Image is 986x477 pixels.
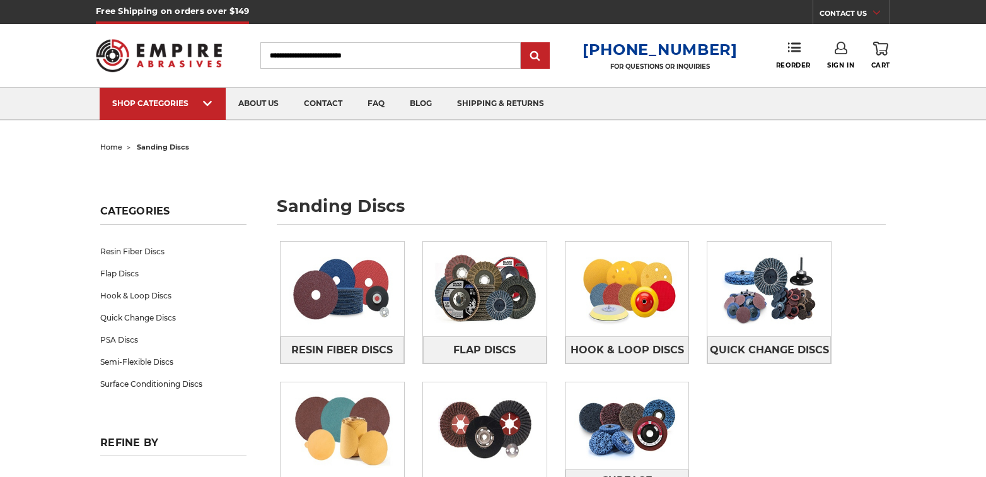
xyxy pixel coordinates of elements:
[281,382,404,477] img: PSA Discs
[820,6,890,24] a: CONTACT US
[281,242,404,336] img: Resin Fiber Discs
[100,240,246,262] a: Resin Fiber Discs
[100,143,122,151] a: home
[355,88,397,120] a: faq
[100,262,246,285] a: Flap Discs
[444,88,557,120] a: shipping & returns
[707,336,831,363] a: Quick Change Discs
[291,339,393,361] span: Resin Fiber Discs
[100,437,246,456] h5: Refine by
[583,40,738,59] a: [PHONE_NUMBER]
[277,197,886,225] h1: sanding discs
[291,88,355,120] a: contact
[100,205,246,225] h5: Categories
[100,351,246,373] a: Semi-Flexible Discs
[871,61,890,69] span: Cart
[776,61,811,69] span: Reorder
[423,336,547,363] a: Flap Discs
[100,285,246,307] a: Hook & Loop Discs
[96,31,222,80] img: Empire Abrasives
[571,339,684,361] span: Hook & Loop Discs
[827,61,854,69] span: Sign In
[281,336,404,363] a: Resin Fiber Discs
[565,242,689,336] img: Hook & Loop Discs
[523,44,548,69] input: Submit
[100,373,246,395] a: Surface Conditioning Discs
[100,329,246,351] a: PSA Discs
[423,382,547,477] img: Semi-Flexible Discs
[453,339,516,361] span: Flap Discs
[100,307,246,329] a: Quick Change Discs
[707,242,831,336] img: Quick Change Discs
[112,98,213,108] div: SHOP CATEGORIES
[226,88,291,120] a: about us
[583,62,738,71] p: FOR QUESTIONS OR INQUIRIES
[565,382,689,469] img: Surface Conditioning Discs
[871,42,890,69] a: Cart
[137,143,189,151] span: sanding discs
[397,88,444,120] a: blog
[565,336,689,363] a: Hook & Loop Discs
[710,339,829,361] span: Quick Change Discs
[776,42,811,69] a: Reorder
[423,242,547,336] img: Flap Discs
